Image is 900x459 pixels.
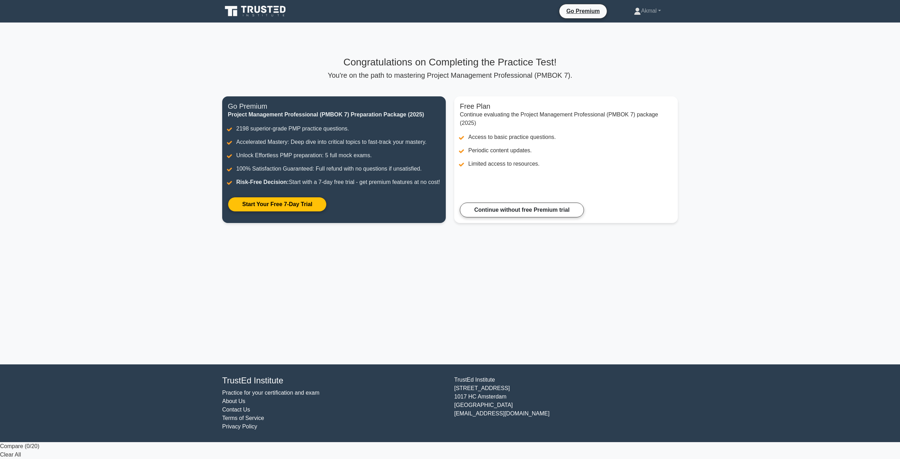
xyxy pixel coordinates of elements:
a: Contact Us [222,407,250,413]
div: TrustEd Institute [STREET_ADDRESS] 1017 HC Amsterdam [GEOGRAPHIC_DATA] [EMAIL_ADDRESS][DOMAIN_NAME] [450,376,682,431]
h4: TrustEd Institute [222,376,446,386]
a: Go Premium [562,7,604,15]
a: Privacy Policy [222,423,257,429]
a: Practice for your certification and exam [222,390,320,396]
a: Continue without free Premium trial [460,203,584,217]
a: Akmal [617,4,678,18]
p: You're on the path to mastering Project Management Professional (PMBOK 7). [222,71,678,79]
a: Start Your Free 7-Day Trial [228,197,327,212]
h3: Congratulations on Completing the Practice Test! [222,56,678,68]
a: Terms of Service [222,415,264,421]
a: About Us [222,398,245,404]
